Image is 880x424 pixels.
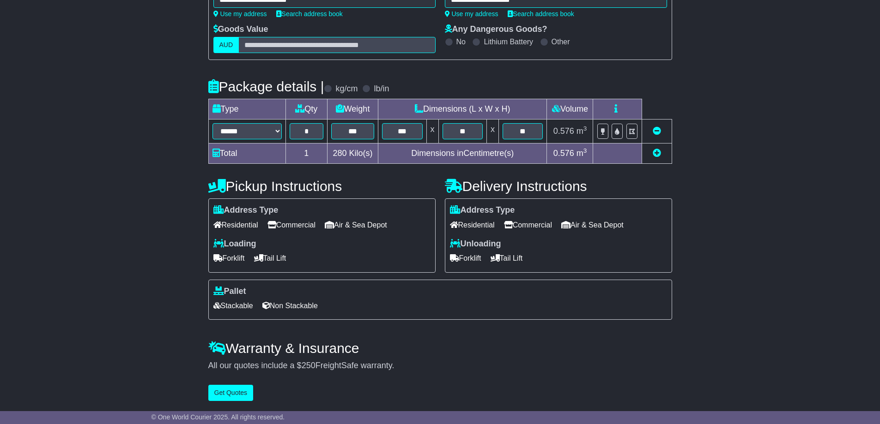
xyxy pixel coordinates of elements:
[276,10,343,18] a: Search address book
[213,10,267,18] a: Use my address
[254,251,286,265] span: Tail Lift
[213,239,256,249] label: Loading
[378,143,547,164] td: Dimensions in Centimetre(s)
[262,299,318,313] span: Non Stackable
[208,79,324,94] h4: Package details |
[484,37,533,46] label: Lithium Battery
[378,99,547,119] td: Dimensions (L x W x H)
[426,119,438,143] td: x
[213,299,253,313] span: Stackable
[328,143,378,164] td: Kilo(s)
[213,205,279,215] label: Address Type
[267,218,316,232] span: Commercial
[325,218,387,232] span: Air & Sea Depot
[445,10,498,18] a: Use my address
[445,24,547,35] label: Any Dangerous Goods?
[577,126,587,136] span: m
[213,251,245,265] span: Forklift
[547,99,593,119] td: Volume
[328,99,378,119] td: Weight
[335,84,358,94] label: kg/cm
[508,10,574,18] a: Search address book
[208,179,436,194] h4: Pickup Instructions
[583,147,587,154] sup: 3
[577,149,587,158] span: m
[553,149,574,158] span: 0.576
[208,340,672,356] h4: Warranty & Insurance
[486,119,498,143] td: x
[450,205,515,215] label: Address Type
[208,143,285,164] td: Total
[213,218,258,232] span: Residential
[208,385,254,401] button: Get Quotes
[553,126,574,136] span: 0.576
[285,99,328,119] td: Qty
[450,239,501,249] label: Unloading
[450,218,495,232] span: Residential
[491,251,523,265] span: Tail Lift
[213,287,246,297] label: Pallet
[552,37,570,46] label: Other
[374,84,389,94] label: lb/in
[456,37,466,46] label: No
[445,179,672,194] h4: Delivery Instructions
[333,149,347,158] span: 280
[302,361,316,370] span: 250
[213,37,239,53] label: AUD
[152,413,285,421] span: © One World Courier 2025. All rights reserved.
[208,99,285,119] td: Type
[653,149,661,158] a: Add new item
[285,143,328,164] td: 1
[213,24,268,35] label: Goods Value
[208,361,672,371] div: All our quotes include a $ FreightSafe warranty.
[450,251,481,265] span: Forklift
[653,126,661,136] a: Remove this item
[504,218,552,232] span: Commercial
[583,125,587,132] sup: 3
[561,218,624,232] span: Air & Sea Depot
